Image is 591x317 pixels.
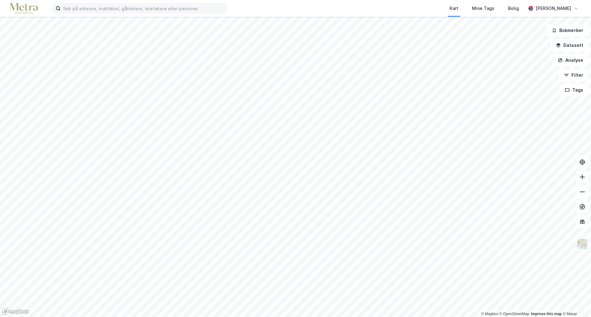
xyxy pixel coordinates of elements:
[10,3,38,14] img: metra-logo.256734c3b2bbffee19d4.png
[560,287,591,317] div: Kontrollprogram for chat
[536,5,571,12] div: [PERSON_NAME]
[531,312,562,316] a: Improve this map
[450,5,458,12] div: Kart
[560,287,591,317] iframe: Chat Widget
[481,312,498,316] a: Mapbox
[547,24,589,37] button: Bokmerker
[2,308,29,315] a: Mapbox homepage
[499,312,529,316] a: OpenStreetMap
[576,238,588,250] img: Z
[472,5,494,12] div: Mine Tags
[560,84,589,96] button: Tags
[552,54,589,66] button: Analyse
[508,5,519,12] div: Bolig
[559,69,589,81] button: Filter
[61,4,227,13] input: Søk på adresse, matrikkel, gårdeiere, leietakere eller personer
[551,39,589,52] button: Datasett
